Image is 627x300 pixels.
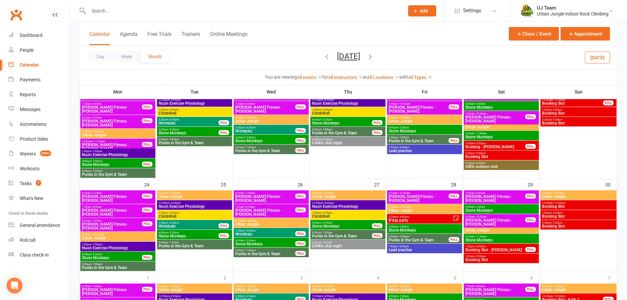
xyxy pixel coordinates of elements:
[80,85,156,99] th: Mon
[235,219,307,222] span: 9:30am
[388,225,461,228] span: 4:00pm
[158,108,231,111] span: 1:00pm
[219,120,229,125] div: FULL
[158,211,231,214] span: 1:00pm
[552,211,562,214] span: - 3:00pm
[388,195,449,203] span: [PERSON_NAME] Fitness - [PERSON_NAME]
[372,130,382,135] div: FULL
[323,202,334,205] span: - 8:00pm
[475,205,485,208] span: - 9:30am
[312,108,384,111] span: 1:00pm
[120,31,138,45] button: Agenda
[168,231,179,234] span: - 5:30pm
[465,218,526,226] span: [PERSON_NAME] Fitness - [PERSON_NAME]
[9,191,69,206] a: What's New
[158,128,219,131] span: 4:00pm
[235,105,296,113] span: [PERSON_NAME] Fitness - [PERSON_NAME]
[235,129,296,133] span: Wombats
[475,192,485,195] span: - 8:00am
[465,92,526,99] span: [PERSON_NAME] Fitness - [PERSON_NAME]
[312,211,384,214] span: 1:00pm
[540,85,617,99] th: Sun
[9,161,69,176] a: Workouts
[142,162,152,167] div: FULL
[561,27,610,41] button: Appointment
[168,128,179,131] span: - 5:30pm
[235,205,296,208] span: 7:30am
[310,85,386,99] th: Thu
[91,130,104,133] span: - 10:30pm
[158,214,231,218] span: ClimbWell
[235,146,296,149] span: 5:00pm
[9,233,69,248] a: Roll call
[399,74,408,80] strong: with
[82,130,154,133] span: 9:30am
[542,118,615,121] span: 3:30pm
[245,136,256,139] span: - 5:30pm
[142,194,152,199] div: FULL
[91,160,102,163] span: - 5:30pm
[158,121,219,125] span: Wombats
[322,118,332,121] span: - 5:30pm
[91,150,102,153] span: - 7:00pm
[465,152,537,155] span: 3:30pm
[312,118,372,121] span: 4:00pm
[537,11,609,17] div: Urban Jungle Indoor Rock Climbing
[20,92,36,97] div: Reports
[312,192,384,195] span: 9:30am
[542,101,603,105] span: Booking Slot
[388,192,449,195] span: 9:30am
[465,205,537,208] span: 8:00am
[465,132,537,135] span: 9:30am
[542,195,615,199] span: Urban Jungle
[408,75,432,80] a: All Types
[158,192,231,195] span: 9:30am
[372,120,382,125] div: FULL
[82,170,154,173] span: 5:00pm
[82,173,154,177] span: Punks in the Gym & Team
[542,224,615,228] span: Booking Slot
[82,105,142,113] span: [PERSON_NAME] Fitness - [PERSON_NAME]
[235,119,307,123] span: Urban Jungle
[298,179,309,190] div: 26
[9,102,69,117] a: Messages
[388,146,461,149] span: 7:00pm
[20,181,32,186] div: Tasks
[245,116,257,119] span: - 10:30pm
[158,231,219,234] span: 4:00pm
[20,122,46,127] div: Automations
[82,133,154,137] span: Urban Jungle
[295,138,306,143] div: FULL
[525,194,536,199] div: FULL
[91,205,102,208] span: - 8:30am
[295,194,306,199] div: FULL
[552,221,562,224] span: - 5:30pm
[82,192,142,195] span: 6:30am
[9,72,69,87] a: Payments
[8,7,24,23] a: Clubworx
[312,141,384,145] span: CAWA club night
[542,121,615,125] span: Booking Slot
[245,229,256,232] span: - 4:30pm
[9,117,69,132] a: Automations
[465,195,526,203] span: [PERSON_NAME] Fitness - [PERSON_NAME]
[158,202,231,205] span: 12:00pm
[158,205,231,208] span: Nuon Exercise Physiology
[322,231,332,234] span: - 7:00pm
[245,146,256,149] span: - 7:00pm
[245,219,257,222] span: - 10:30pm
[20,196,43,201] div: What's New
[147,31,171,45] button: Free Trials
[551,192,564,195] span: - 10:00pm
[9,58,69,72] a: Calendar
[9,28,69,43] a: Dashboard
[82,143,142,151] span: [PERSON_NAME] Fitness - [PERSON_NAME]
[295,207,306,212] div: FULL
[210,31,248,45] button: Online Meetings
[542,221,615,224] span: 3:30pm
[156,85,233,99] th: Tue
[542,202,615,205] span: 10:30am
[367,75,399,80] a: All Locations
[235,232,296,236] span: Wombats
[82,222,142,230] span: [PERSON_NAME] Fitness - [PERSON_NAME]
